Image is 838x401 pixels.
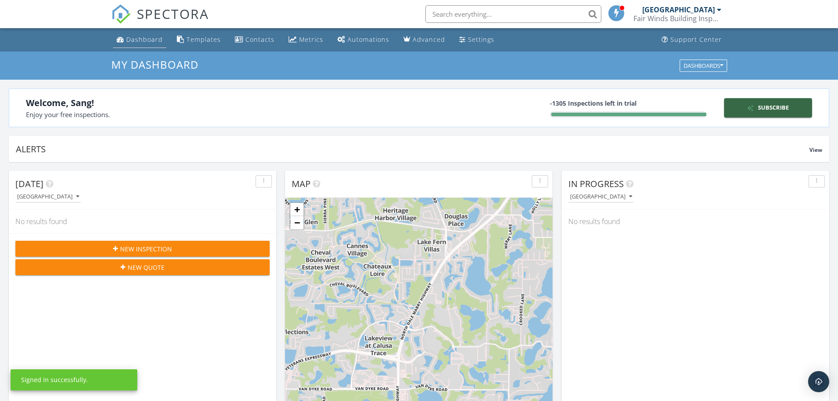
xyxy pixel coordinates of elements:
[562,210,829,233] div: No results found
[290,216,304,229] a: Zoom out
[808,371,829,392] div: Open Intercom Messenger
[809,146,822,154] span: View
[128,263,165,272] span: New Quote
[16,143,809,155] div: Alerts
[9,210,276,233] div: No results found
[680,59,727,72] button: Dashboards
[15,259,270,275] button: New Quote
[568,191,634,203] button: [GEOGRAPHIC_DATA]
[400,32,449,48] a: Advanced
[550,99,706,108] div: -1305 Inspections left in trial
[17,194,79,200] div: [GEOGRAPHIC_DATA]
[111,12,209,30] a: SPECTORA
[15,178,44,190] span: [DATE]
[413,35,445,44] div: Advanced
[299,35,323,44] div: Metrics
[173,32,224,48] a: Templates
[245,35,274,44] div: Contacts
[15,191,81,203] button: [GEOGRAPHIC_DATA]
[658,32,725,48] a: Support Center
[728,103,809,112] div: Subscribe
[111,57,198,72] span: My Dashboard
[348,35,389,44] div: Automations
[26,110,419,120] div: Enjoy your free inspections.
[15,241,270,257] button: New Inspection
[126,35,163,44] div: Dashboard
[334,32,393,48] a: Automations (Basic)
[633,14,721,23] div: Fair Winds Building Inspection Services, LLC
[568,178,624,190] span: In Progress
[724,98,812,118] a: Subscribe
[21,375,88,384] div: Signed in successfully.
[670,35,722,44] div: Support Center
[468,35,494,44] div: Settings
[747,105,758,111] img: icon-sparkles-377fab4bbd7c819a5895.svg
[137,4,209,23] span: SPECTORA
[111,4,131,24] img: The Best Home Inspection Software - Spectora
[642,5,715,14] div: [GEOGRAPHIC_DATA]
[26,96,419,110] div: Welcome, Sang!
[425,5,601,23] input: Search everything...
[570,194,632,200] div: [GEOGRAPHIC_DATA]
[231,32,278,48] a: Contacts
[120,244,172,254] span: New Inspection
[187,35,221,44] div: Templates
[285,32,327,48] a: Metrics
[456,32,498,48] a: Settings
[113,32,166,48] a: Dashboard
[684,63,723,69] div: Dashboards
[292,178,311,190] span: Map
[290,203,304,216] a: Zoom in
